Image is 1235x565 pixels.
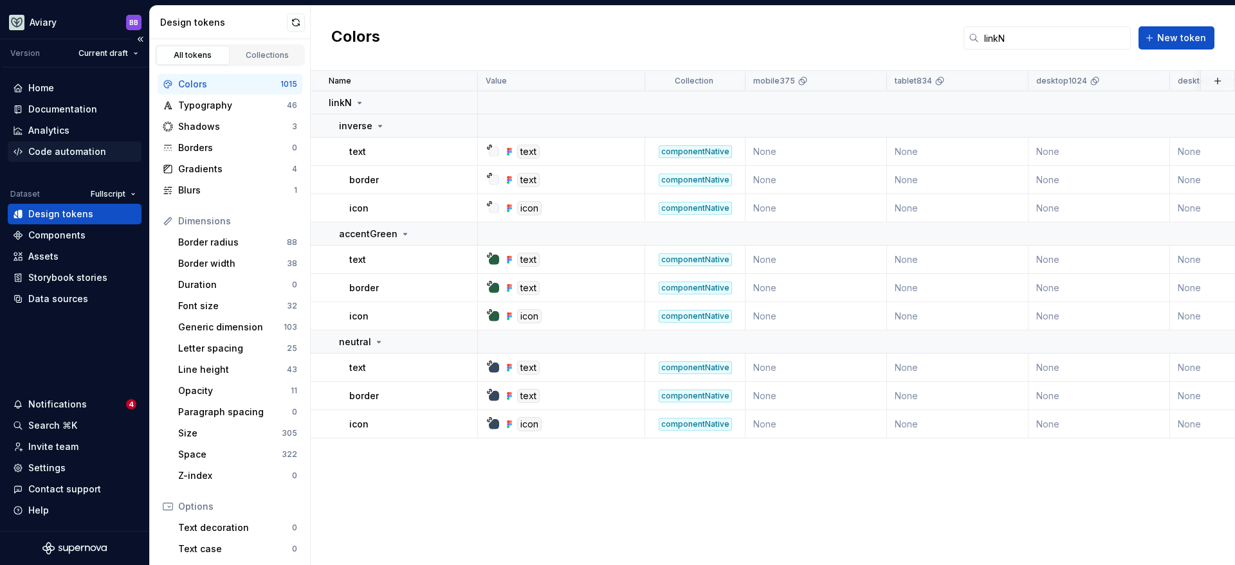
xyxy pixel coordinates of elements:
input: Search in tokens... [979,26,1131,49]
p: icon [349,202,369,215]
td: None [1029,302,1170,330]
a: Shadows3 [158,116,302,137]
svg: Supernova Logo [42,542,107,555]
td: None [1029,410,1170,438]
p: text [349,253,366,266]
div: 0 [292,407,297,417]
span: 4 [126,399,136,409]
a: Opacity11 [173,381,302,401]
div: Design tokens [160,16,287,29]
div: Shadows [178,120,292,133]
a: Letter spacing25 [173,338,302,359]
a: Analytics [8,120,142,141]
div: Data sources [28,292,88,305]
a: Border radius88 [173,232,302,253]
div: Text case [178,543,292,555]
div: componentNative [659,310,732,323]
span: New token [1157,31,1206,44]
p: neutral [339,336,371,348]
div: Design tokens [28,208,93,220]
span: Current draft [78,48,128,58]
button: Current draft [73,44,144,62]
div: 1015 [280,79,297,89]
div: componentNative [659,253,732,266]
td: None [746,138,887,166]
div: text [517,281,540,295]
div: Documentation [28,103,97,116]
td: None [887,274,1029,302]
button: Help [8,500,142,521]
p: desktop1280 [1178,76,1229,86]
div: Typography [178,99,287,112]
a: Colors1015 [158,74,302,94]
div: Version [10,48,40,58]
a: Home [8,78,142,98]
div: Colors [178,78,280,91]
p: linkN [329,96,352,109]
div: Analytics [28,124,69,137]
div: Invite team [28,440,78,453]
div: Search ⌘K [28,419,77,432]
div: 0 [292,523,297,533]
div: Border radius [178,236,287,249]
a: Blurs1 [158,180,302,201]
p: text [349,361,366,374]
p: border [349,174,379,186]
div: Contact support [28,483,101,496]
div: All tokens [161,50,225,60]
div: 0 [292,143,297,153]
td: None [887,246,1029,274]
td: None [746,382,887,410]
div: text [517,389,540,403]
a: Settings [8,458,142,478]
a: Gradients4 [158,159,302,179]
div: 43 [287,364,297,375]
div: 88 [287,237,297,247]
div: Help [28,504,49,517]
div: Collections [235,50,300,60]
div: Paragraph spacing [178,406,292,418]
a: Borders0 [158,138,302,158]
div: componentNative [659,174,732,186]
img: 256e2c79-9abd-4d59-8978-03feab5a3943.png [9,15,24,30]
div: text [517,253,540,267]
td: None [746,194,887,222]
td: None [887,354,1029,382]
div: Notifications [28,398,87,411]
p: Collection [675,76,713,86]
div: Border width [178,257,287,270]
a: Text decoration0 [173,517,302,538]
div: Duration [178,278,292,291]
button: Notifications4 [8,394,142,415]
div: Borders [178,141,292,154]
div: icon [517,201,542,215]
td: None [1029,166,1170,194]
div: 305 [282,428,297,438]
td: None [746,354,887,382]
div: Space [178,448,282,461]
td: None [1029,354,1170,382]
div: 0 [292,544,297,554]
div: Options [178,500,297,513]
a: Text case0 [173,539,302,559]
p: border [349,282,379,294]
td: None [887,302,1029,330]
div: Opacity [178,384,291,397]
div: Generic dimension [178,321,284,334]
a: Z-index0 [173,465,302,486]
div: Text decoration [178,521,292,534]
a: Space322 [173,444,302,465]
div: componentNative [659,390,732,402]
div: 1 [294,185,297,195]
a: Design tokens [8,204,142,224]
div: Assets [28,250,59,263]
div: 0 [292,280,297,290]
a: Documentation [8,99,142,120]
a: Border width38 [173,253,302,274]
td: None [746,246,887,274]
td: None [746,274,887,302]
div: componentNative [659,282,732,294]
div: 46 [287,100,297,111]
div: Settings [28,462,66,474]
button: Fullscript [85,185,142,203]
